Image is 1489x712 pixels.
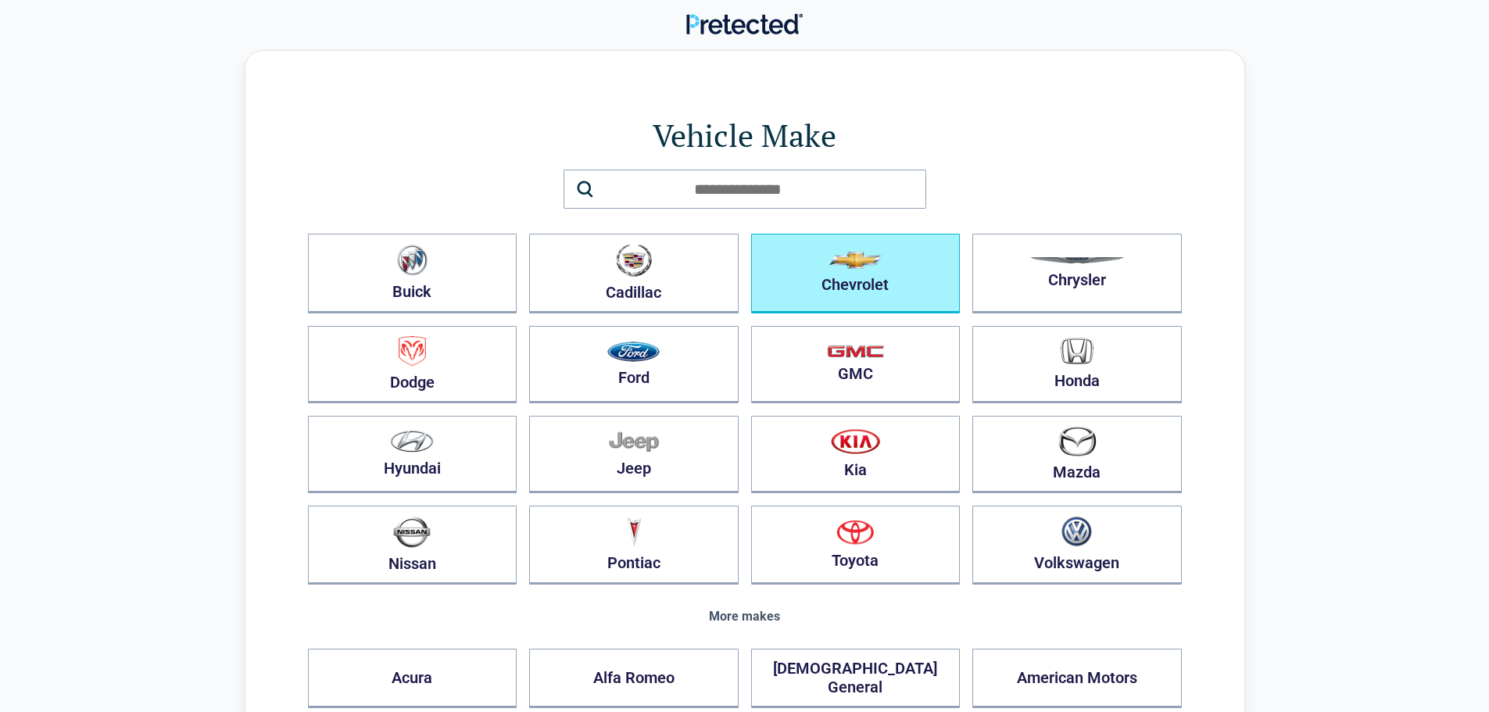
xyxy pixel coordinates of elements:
[751,326,961,403] button: GMC
[308,649,517,708] button: Acura
[529,416,739,493] button: Jeep
[308,506,517,585] button: Nissan
[529,506,739,585] button: Pontiac
[529,649,739,708] button: Alfa Romeo
[972,416,1182,493] button: Mazda
[308,416,517,493] button: Hyundai
[529,234,739,313] button: Cadillac
[751,416,961,493] button: Kia
[308,234,517,313] button: Buick
[751,649,961,708] button: [DEMOGRAPHIC_DATA] General
[751,506,961,585] button: Toyota
[308,113,1182,157] h1: Vehicle Make
[751,234,961,313] button: Chevrolet
[972,506,1182,585] button: Volkswagen
[972,234,1182,313] button: Chrysler
[972,326,1182,403] button: Honda
[529,326,739,403] button: Ford
[308,326,517,403] button: Dodge
[972,649,1182,708] button: American Motors
[308,610,1182,624] div: More makes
